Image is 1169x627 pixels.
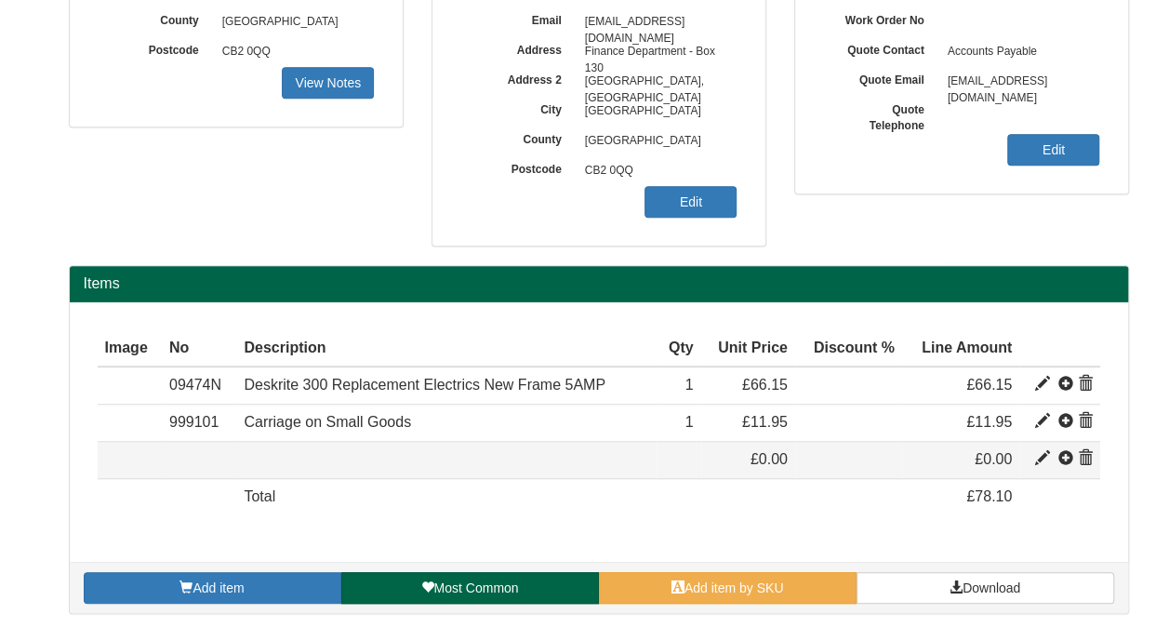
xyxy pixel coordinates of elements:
span: £66.15 [742,377,788,393]
span: Carriage on Small Goods [244,414,411,430]
span: £11.95 [742,414,788,430]
span: CB2 0QQ [576,156,737,186]
span: Deskrite 300 Replacement Electrics New Frame 5AMP [244,377,605,393]
label: Email [460,7,576,29]
span: £11.95 [966,414,1012,430]
th: Line Amount [902,330,1019,367]
td: Total [236,479,657,515]
label: Quote Email [823,67,938,88]
span: Add item [193,580,244,595]
th: Discount % [795,330,902,367]
td: 999101 [162,405,236,442]
h2: Items [84,275,1114,292]
span: [EMAIL_ADDRESS][DOMAIN_NAME] [938,67,1100,97]
span: CB2 0QQ [213,37,375,67]
span: Add item by SKU [684,580,784,595]
label: Quote Contact [823,37,938,59]
span: [GEOGRAPHIC_DATA], [GEOGRAPHIC_DATA] [576,67,737,97]
span: 1 [685,377,694,393]
th: Qty [657,330,701,367]
th: Unit Price [701,330,795,367]
span: Finance Department - Box 130 [576,37,737,67]
span: Most Common [433,580,518,595]
a: Download [857,572,1114,604]
span: £78.10 [966,488,1012,504]
label: Postcode [460,156,576,178]
span: 1 [685,414,694,430]
span: [GEOGRAPHIC_DATA] [576,97,737,127]
th: Description [236,330,657,367]
label: County [98,7,213,29]
td: 09474N [162,367,236,404]
span: Download [963,580,1020,595]
span: [EMAIL_ADDRESS][DOMAIN_NAME] [576,7,737,37]
a: Edit [1007,134,1099,166]
label: Work Order No [823,7,938,29]
a: Edit [644,186,737,218]
span: Accounts Payable [938,37,1100,67]
th: Image [98,330,162,367]
span: £0.00 [975,451,1012,467]
span: £66.15 [966,377,1012,393]
label: County [460,127,576,148]
span: [GEOGRAPHIC_DATA] [576,127,737,156]
span: £0.00 [751,451,788,467]
label: City [460,97,576,118]
span: [GEOGRAPHIC_DATA] [213,7,375,37]
a: View Notes [282,67,374,99]
label: Quote Telephone [823,97,938,134]
label: Address [460,37,576,59]
label: Postcode [98,37,213,59]
th: No [162,330,236,367]
label: Address 2 [460,67,576,88]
